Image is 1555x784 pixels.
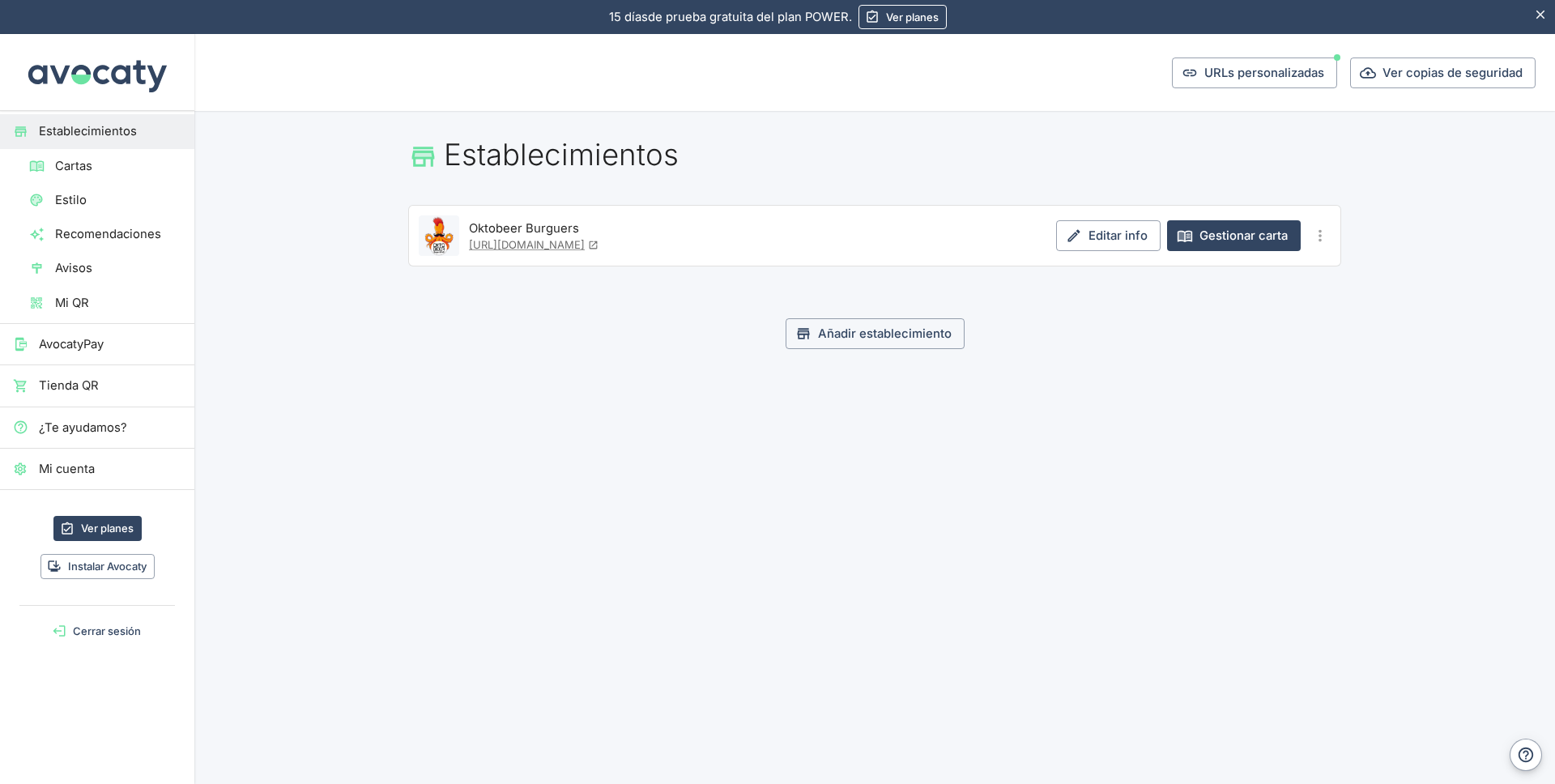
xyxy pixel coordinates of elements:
[24,34,170,110] img: Avocaty
[469,238,599,251] a: [URL][DOMAIN_NAME]
[39,122,181,140] span: Establecimientos
[1167,220,1301,251] a: Gestionar carta
[1510,739,1542,771] button: Ayuda y contacto
[55,225,181,243] span: Recomendaciones
[408,137,1341,173] h1: Establecimientos
[55,157,181,175] span: Cartas
[609,10,648,24] span: 15 días
[609,8,852,26] p: de prueba gratuita del plan POWER.
[786,318,965,349] button: Añadir establecimiento
[6,619,188,644] button: Cerrar sesión
[39,335,181,353] span: AvocatyPay
[1350,58,1536,88] button: Ver copias de seguridad
[1527,1,1555,29] button: Esconder aviso
[419,215,459,256] img: Thumbnail
[1056,220,1161,251] a: Editar info
[419,215,459,256] a: Editar establecimiento
[40,554,155,579] button: Instalar Avocaty
[39,460,181,478] span: Mi cuenta
[469,219,599,237] p: Oktobeer Burguers
[39,419,181,437] span: ¿Te ayudamos?
[1172,58,1337,88] button: URLs personalizadas
[858,5,947,29] a: Ver planes
[55,294,181,312] span: Mi QR
[55,191,181,209] span: Estilo
[1307,223,1333,249] button: Más opciones
[55,259,181,277] span: Avisos
[39,377,181,394] span: Tienda QR
[53,516,142,541] a: Ver planes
